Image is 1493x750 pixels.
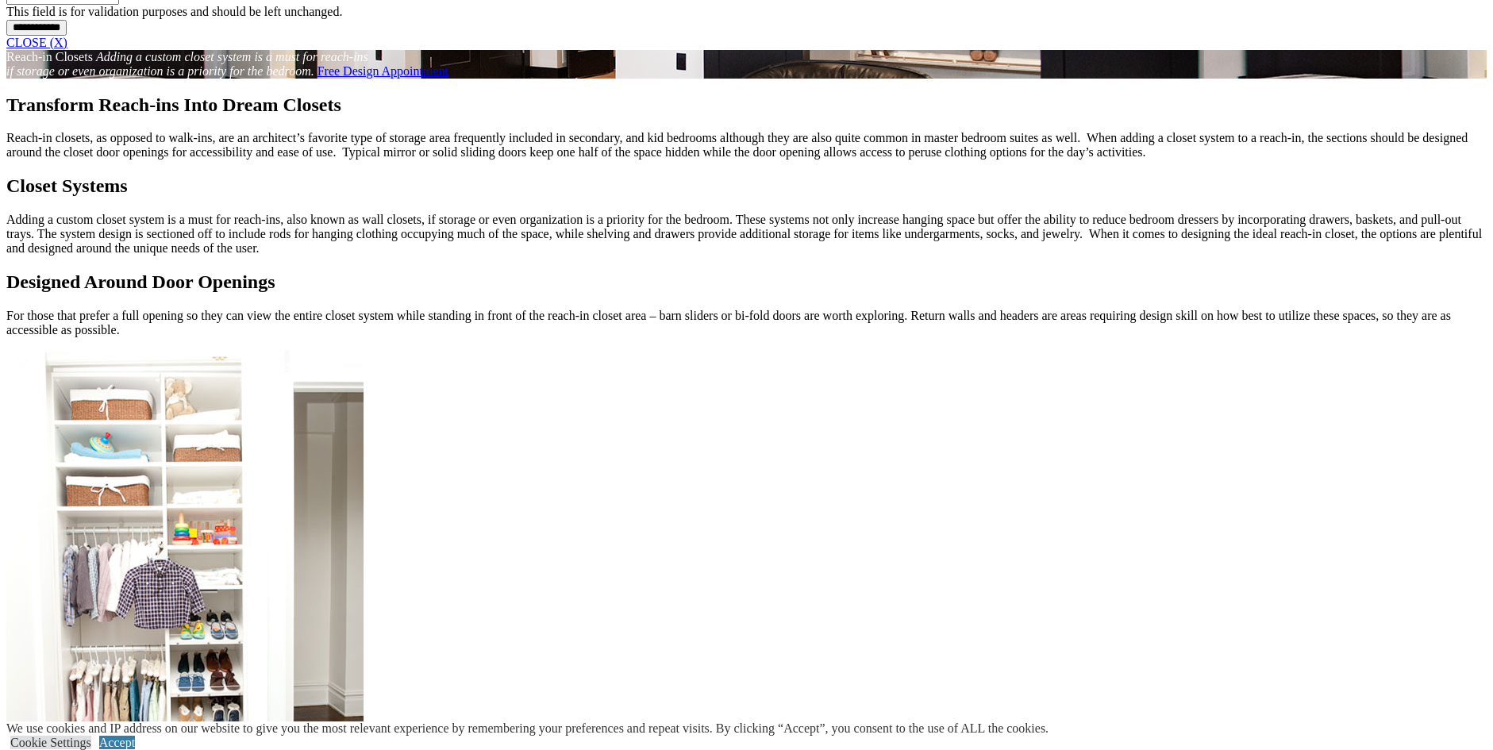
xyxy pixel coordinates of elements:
[99,736,135,749] a: Accept
[6,94,1487,116] h1: Transform Reach-ins Into Dream Closets
[6,50,93,63] span: Reach-in Closets
[6,271,1487,293] h2: Designed Around Door Openings
[6,36,67,49] a: CLOSE (X)
[6,50,368,78] em: Adding a custom closet system is a must for reach-ins if storage or even organization is a priori...
[10,736,91,749] a: Cookie Settings
[6,721,1049,736] div: We use cookies and IP address on our website to give you the most relevant experience by remember...
[6,131,1487,160] p: Reach-in closets, as opposed to walk-ins, are an architect’s favorite type of storage area freque...
[6,309,1487,337] p: For those that prefer a full opening so they can view the entire closet system while standing in ...
[6,213,1487,256] p: Adding a custom closet system is a must for reach-ins, also known as wall closets, if storage or ...
[6,175,1487,197] h2: Closet Systems
[6,5,1487,19] div: This field is for validation purposes and should be left unchanged.
[317,64,448,78] a: Free Design Appointment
